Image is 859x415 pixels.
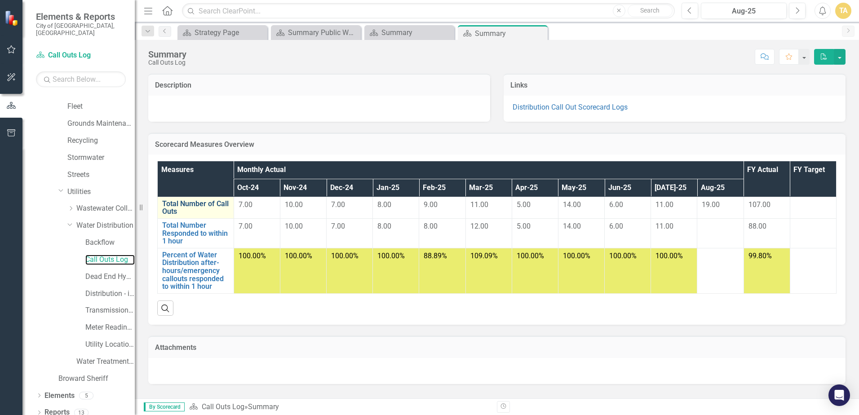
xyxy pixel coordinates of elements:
[640,7,660,14] span: Search
[85,322,135,333] a: Meter Reading ([PERSON_NAME])
[144,402,185,411] span: By Scorecard
[563,222,581,230] span: 14.00
[67,136,135,146] a: Recycling
[285,200,303,209] span: 10.00
[285,252,312,260] span: 100.00%
[36,22,126,37] small: City of [GEOGRAPHIC_DATA], [GEOGRAPHIC_DATA]
[67,119,135,129] a: Grounds Maintenance
[517,200,531,209] span: 5.00
[517,252,544,260] span: 100.00%
[510,81,839,89] h3: Links
[76,357,135,367] a: Water Treatment Plant
[180,27,265,38] a: Strategy Page
[4,10,20,26] img: ClearPoint Strategy
[609,252,637,260] span: 100.00%
[288,27,359,38] div: Summary Public Works Administration (5001)
[79,392,93,399] div: 5
[475,28,545,39] div: Summary
[563,252,590,260] span: 100.00%
[189,402,490,412] div: »
[835,3,851,19] button: TA
[701,3,787,19] button: Aug-25
[85,255,135,265] a: Call Outs Log
[155,344,839,352] h3: Attachments
[828,384,850,406] div: Open Intercom Messenger
[748,222,766,230] span: 88.00
[202,402,244,411] a: Call Outs Log
[85,272,135,282] a: Dead End Hydrant Flushing Log
[285,222,303,230] span: 10.00
[563,200,581,209] span: 14.00
[273,27,359,38] a: Summary Public Works Administration (5001)
[470,200,488,209] span: 11.00
[748,252,772,260] span: 99.80%
[377,200,391,209] span: 8.00
[155,141,839,149] h3: Scorecard Measures Overview
[162,251,229,291] a: Percent of Water Distribution after-hours/emergency callouts responded to within 1 hour
[67,102,135,112] a: Fleet
[67,187,135,197] a: Utilities
[331,222,345,230] span: 7.00
[239,252,266,260] span: 100.00%
[424,200,438,209] span: 9.00
[239,200,252,209] span: 7.00
[76,203,135,214] a: Wastewater Collection
[36,11,126,22] span: Elements & Reports
[67,153,135,163] a: Stormwater
[470,252,498,260] span: 109.09%
[702,200,720,209] span: 19.00
[182,3,675,19] input: Search ClearPoint...
[628,4,673,17] button: Search
[470,222,488,230] span: 12.00
[704,6,784,17] div: Aug-25
[158,248,234,293] td: Double-Click to Edit Right Click for Context Menu
[248,402,279,411] div: Summary
[609,222,623,230] span: 6.00
[44,391,75,401] a: Elements
[748,200,770,209] span: 107.00
[424,222,438,230] span: 8.00
[158,197,234,218] td: Double-Click to Edit Right Click for Context Menu
[331,200,345,209] span: 7.00
[655,222,673,230] span: 11.00
[162,221,229,245] a: Total Number Responded to within 1 hour
[239,222,252,230] span: 7.00
[377,222,391,230] span: 8.00
[67,170,135,180] a: Streets
[517,222,531,230] span: 5.00
[85,238,135,248] a: Backflow
[85,340,135,350] a: Utility Location Requests
[195,27,265,38] div: Strategy Page
[36,71,126,87] input: Search Below...
[36,50,126,61] a: Call Outs Log
[424,252,447,260] span: 88.89%
[85,305,135,316] a: Transmission and Distribution
[85,289,135,299] a: Distribution - inactive scorecard (combined with transmission in [DATE])
[158,219,234,248] td: Double-Click to Edit Right Click for Context Menu
[162,200,229,216] a: Total Number of Call Outs
[655,252,683,260] span: 100.00%
[381,27,452,38] div: Summary
[367,27,452,38] a: Summary
[155,81,483,89] h3: Description
[58,374,135,384] a: Broward Sheriff
[148,49,186,59] div: Summary
[655,200,673,209] span: 11.00
[148,59,186,66] div: Call Outs Log
[331,252,359,260] span: 100.00%
[76,221,135,231] a: Water Distribution
[377,252,405,260] span: 100.00%
[513,103,628,111] a: Distribution Call Out Scorecard Logs
[609,200,623,209] span: 6.00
